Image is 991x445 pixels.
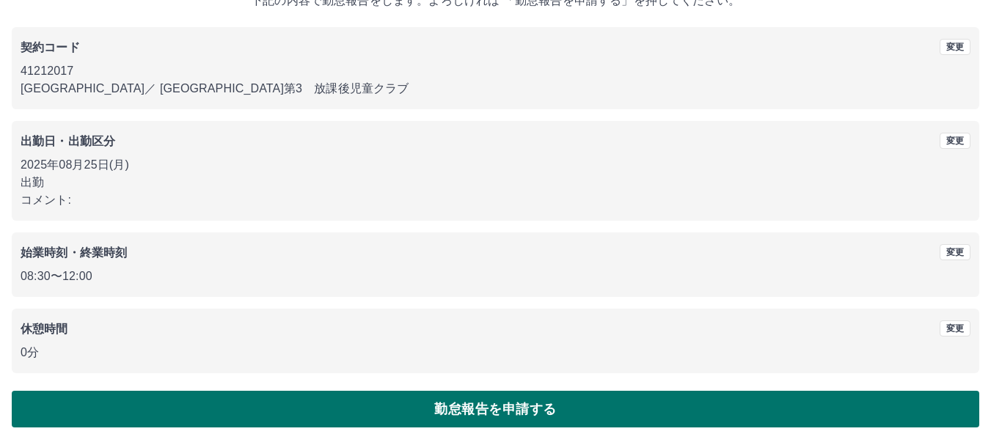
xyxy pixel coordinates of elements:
[21,80,970,98] p: [GEOGRAPHIC_DATA] ／ [GEOGRAPHIC_DATA]第3 放課後児童クラブ
[940,133,970,149] button: 変更
[21,41,80,54] b: 契約コード
[12,391,979,427] button: 勤怠報告を申請する
[940,39,970,55] button: 変更
[21,268,970,285] p: 08:30 〜 12:00
[21,323,68,335] b: 休憩時間
[21,246,127,259] b: 始業時刻・終業時刻
[940,320,970,336] button: 変更
[940,244,970,260] button: 変更
[21,191,970,209] p: コメント:
[21,135,115,147] b: 出勤日・出勤区分
[21,156,970,174] p: 2025年08月25日(月)
[21,62,970,80] p: 41212017
[21,174,970,191] p: 出勤
[21,344,970,361] p: 0分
